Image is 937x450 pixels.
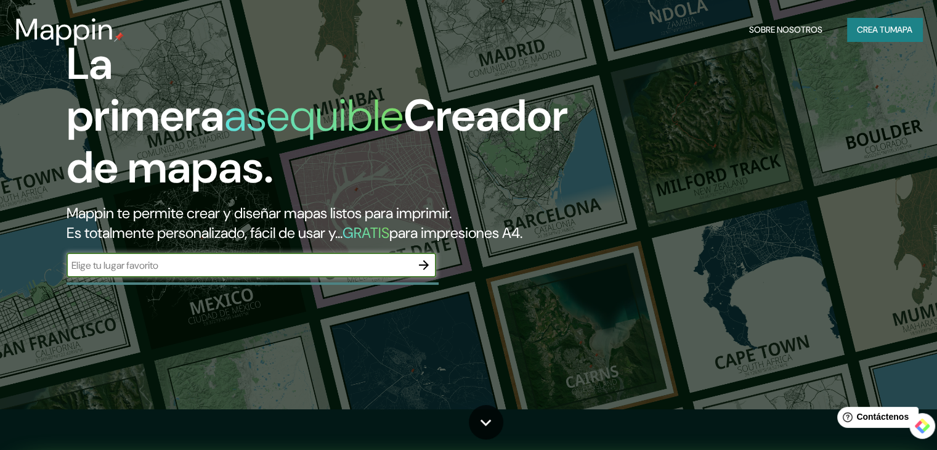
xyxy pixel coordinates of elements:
font: Mappin te permite crear y diseñar mapas listos para imprimir. [67,203,452,223]
font: para impresiones A4. [389,223,522,242]
img: pin de mapeo [114,32,124,42]
font: La primera [67,35,224,144]
button: Crea tumapa [847,18,922,41]
font: Crea tu [857,24,890,35]
font: Mappin [15,10,114,49]
iframe: Lanzador de widgets de ayuda [827,402,923,436]
font: Es totalmente personalizado, fácil de usar y... [67,223,343,242]
font: asequible [224,87,404,144]
font: mapa [890,24,912,35]
font: Creador de mapas. [67,87,568,196]
font: GRATIS [343,223,389,242]
font: Sobre nosotros [749,24,822,35]
input: Elige tu lugar favorito [67,258,412,272]
button: Sobre nosotros [744,18,827,41]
